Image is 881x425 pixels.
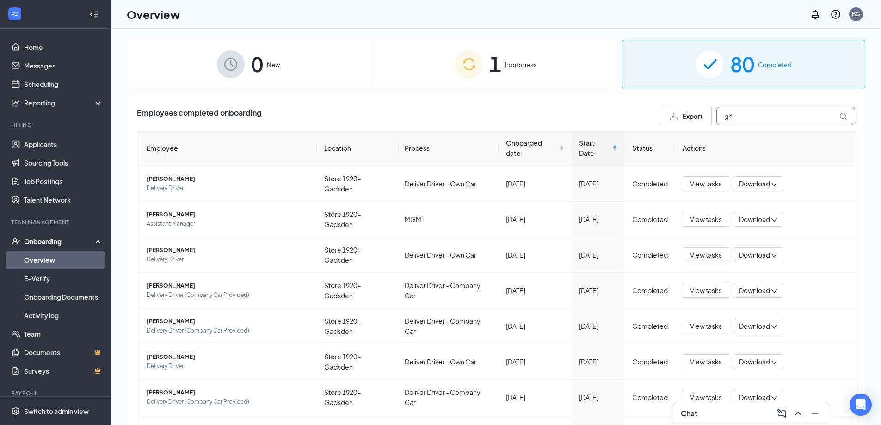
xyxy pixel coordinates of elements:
span: down [771,253,777,259]
div: Completed [632,285,668,296]
td: Deliver Driver - Company Car [397,380,499,415]
span: Delivery Driver (Company Car Provided) [147,397,309,407]
span: New [267,60,280,69]
div: Open Intercom Messenger [850,394,872,416]
a: E-Verify [24,269,103,288]
span: Download [739,250,770,260]
span: down [771,359,777,366]
td: Deliver Driver - Company Car [397,308,499,344]
div: Completed [632,214,668,224]
span: 1 [489,48,501,80]
span: 80 [730,48,754,80]
div: [DATE] [579,250,617,260]
div: [DATE] [579,179,617,189]
span: In progress [505,60,537,69]
th: Employee [137,130,317,166]
div: Team Management [11,218,101,226]
span: View tasks [690,179,722,189]
button: View tasks [683,247,729,262]
div: [DATE] [506,285,564,296]
span: Download [739,357,770,367]
th: Actions [675,130,855,166]
span: Employees completed onboarding [137,107,261,125]
th: Location [317,130,397,166]
span: down [771,288,777,295]
a: SurveysCrown [24,362,103,380]
div: [DATE] [506,179,564,189]
td: Deliver Driver - Own Car [397,237,499,273]
button: Export [661,107,712,125]
h1: Overview [127,6,180,22]
button: View tasks [683,354,729,369]
a: Scheduling [24,75,103,93]
svg: Analysis [11,98,20,107]
span: Completed [758,60,792,69]
button: View tasks [683,283,729,298]
svg: UserCheck [11,237,20,246]
span: [PERSON_NAME] [147,281,309,290]
a: Sourcing Tools [24,154,103,172]
a: Messages [24,56,103,75]
span: [PERSON_NAME] [147,388,309,397]
span: Download [739,179,770,189]
span: 0 [251,48,263,80]
div: Completed [632,321,668,331]
svg: Notifications [810,9,821,20]
span: [PERSON_NAME] [147,246,309,255]
th: Process [397,130,499,166]
button: ChevronUp [791,406,806,421]
td: Store 1920 - Gadsden [317,273,397,308]
div: [DATE] [506,357,564,367]
a: Applicants [24,135,103,154]
span: View tasks [690,357,722,367]
span: down [771,181,777,188]
th: Onboarded date [499,130,572,166]
span: Onboarded date [506,138,557,158]
button: View tasks [683,176,729,191]
h3: Chat [681,408,697,419]
div: [DATE] [579,285,617,296]
span: Export [683,113,703,119]
div: Switch to admin view [24,407,89,416]
button: View tasks [683,319,729,333]
button: View tasks [683,212,729,227]
span: down [771,217,777,223]
div: [DATE] [506,392,564,402]
button: ComposeMessage [774,406,789,421]
a: Home [24,38,103,56]
span: Delivery Driver [147,184,309,193]
div: BG [852,10,860,18]
td: Deliver Driver - Own Car [397,166,499,202]
th: Status [625,130,675,166]
a: Talent Network [24,191,103,209]
div: Payroll [11,389,101,397]
span: [PERSON_NAME] [147,352,309,362]
span: down [771,324,777,330]
td: Store 1920 - Gadsden [317,308,397,344]
span: Download [739,321,770,331]
div: [DATE] [506,250,564,260]
span: View tasks [690,214,722,224]
a: DocumentsCrown [24,343,103,362]
td: Deliver Driver - Company Car [397,273,499,308]
div: [DATE] [579,321,617,331]
span: Delivery Driver (Company Car Provided) [147,326,309,335]
div: [DATE] [506,321,564,331]
svg: WorkstreamLogo [10,9,19,18]
td: Store 1920 - Gadsden [317,202,397,237]
svg: Settings [11,407,20,416]
span: Download [739,393,770,402]
div: Hiring [11,121,101,129]
input: Search by Name, Job Posting, or Process [716,107,855,125]
td: Store 1920 - Gadsden [317,380,397,415]
span: View tasks [690,285,722,296]
span: View tasks [690,392,722,402]
svg: Collapse [89,10,99,19]
span: Download [739,286,770,296]
span: down [771,395,777,401]
div: Completed [632,179,668,189]
td: Store 1920 - Gadsden [317,237,397,273]
td: Store 1920 - Gadsden [317,344,397,380]
span: Start Date [579,138,610,158]
button: Minimize [807,406,822,421]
